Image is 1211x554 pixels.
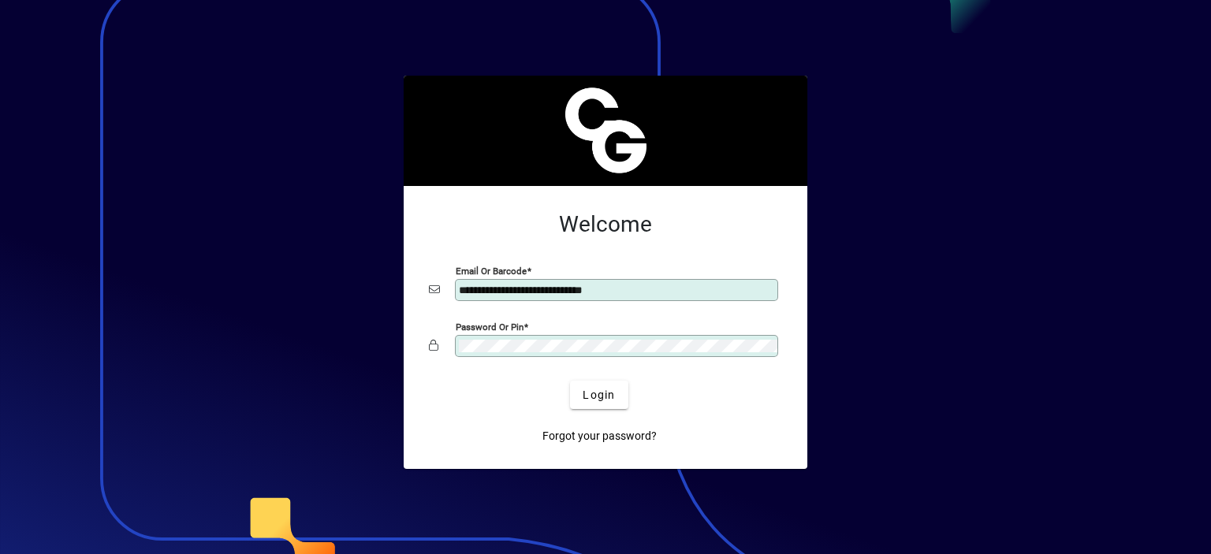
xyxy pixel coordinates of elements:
[542,428,657,444] span: Forgot your password?
[570,381,628,409] button: Login
[429,211,782,238] h2: Welcome
[456,266,527,277] mat-label: Email or Barcode
[536,422,663,450] a: Forgot your password?
[583,387,615,403] span: Login
[456,322,524,333] mat-label: Password or Pin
